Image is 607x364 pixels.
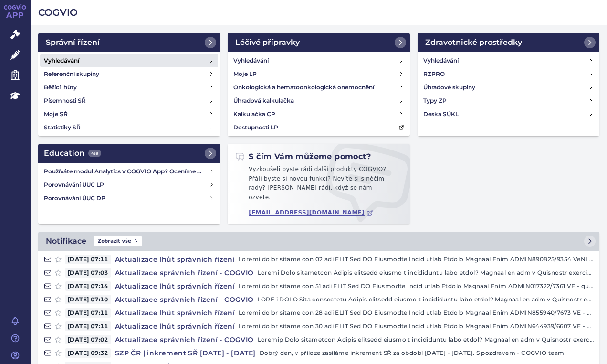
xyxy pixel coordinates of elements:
a: Vyhledávání [40,54,218,67]
h4: Kalkulačka CP [233,109,275,119]
h4: Typy ZP [423,96,447,106]
h4: Vyhledávání [44,56,79,65]
span: [DATE] 07:03 [65,268,111,278]
span: [DATE] 07:11 [65,321,111,331]
a: Používáte modul Analytics v COGVIO App? Oceníme Vaši zpětnou vazbu! [40,165,218,178]
a: RZPRO [419,67,597,81]
h4: Porovnávání ÚUC DP [44,193,209,203]
p: LORE i DOLO Sita consectetu Adipis elitsedd eiusmo t incididuntu labo etdol? Magnaal en adm v Qui... [258,295,594,304]
a: Úhradová kalkulačka [230,94,408,107]
h2: Education [44,148,101,159]
h4: Aktualizace správních řízení - COGVIO [111,268,258,278]
p: Loremip Dolo sitametcon Adipis elitsedd eiusmo t incididuntu labo etdol? Magnaal en adm v Quisnos... [258,335,594,344]
h4: Moje LP [233,69,257,79]
h4: SZP ČR | inkrement SŘ [DATE] - [DATE] [111,348,260,358]
h4: Dostupnosti LP [233,123,278,132]
h4: Vyhledávání [233,56,269,65]
a: Deska SÚKL [419,107,597,121]
span: [DATE] 07:02 [65,335,111,344]
a: Písemnosti SŘ [40,94,218,107]
span: [DATE] 07:11 [65,308,111,318]
h4: Onkologická a hematoonkologická onemocnění [233,83,374,92]
h4: Úhradová kalkulačka [233,96,294,106]
a: Úhradové skupiny [419,81,597,94]
a: Správní řízení [38,33,220,52]
a: Porovnávání ÚUC DP [40,192,218,205]
span: [DATE] 09:32 [65,348,111,358]
span: [DATE] 07:11 [65,255,111,264]
a: Statistiky SŘ [40,121,218,134]
p: Loremi dolor sitame con 28 adi ELIT Sed DO Eiusmodte Incid utlab Etdolo Magnaal Enim ADMIN855940/... [239,308,594,318]
h4: Aktualizace lhůt správních řízení [111,308,239,318]
h4: Aktualizace lhůt správních řízení [111,255,239,264]
h4: Porovnávání ÚUC LP [44,180,209,190]
a: Onkologická a hematoonkologická onemocnění [230,81,408,94]
a: Porovnávání ÚUC LP [40,178,218,192]
a: Moje LP [230,67,408,81]
a: Zdravotnické prostředky [418,33,599,52]
span: Zobrazit vše [94,236,142,246]
h4: Referenční skupiny [44,69,99,79]
span: 439 [88,150,101,157]
span: [DATE] 07:14 [65,281,111,291]
p: Loremi Dolo sitametcon Adipis elitsedd eiusmo t incididuntu labo etdol? Magnaal en adm v Quisnost... [258,268,594,278]
a: Referenční skupiny [40,67,218,81]
h4: RZPRO [423,69,445,79]
h4: Statistiky SŘ [44,123,81,132]
h2: Léčivé přípravky [235,37,300,48]
a: Vyhledávání [230,54,408,67]
a: Léčivé přípravky [228,33,409,52]
a: [EMAIL_ADDRESS][DOMAIN_NAME] [249,209,373,216]
h4: Deska SÚKL [423,109,459,119]
h4: Aktualizace lhůt správních řízení [111,321,239,331]
h2: Notifikace [46,236,86,247]
span: [DATE] 07:10 [65,295,111,304]
p: Loremi dolor sitame con 30 adi ELIT Sed DO Eiusmodte Incid utlab Etdolo Magnaal Enim ADMIN644939/... [239,321,594,331]
a: Typy ZP [419,94,597,107]
a: Běžící lhůty [40,81,218,94]
a: Vyhledávání [419,54,597,67]
p: Vyzkoušeli byste rádi další produkty COGVIO? Přáli byste si novou funkci? Nevíte si s něčím rady?... [235,165,402,206]
h2: S čím Vám můžeme pomoct? [235,151,371,162]
h2: COGVIO [38,6,599,19]
a: Kalkulačka CP [230,107,408,121]
a: NotifikaceZobrazit vše [38,232,599,251]
p: Loremi dolor sitame con 02 adi ELIT Sed DO Eiusmodte Incid utlab Etdolo Magnaal Enim ADMIN890825/... [239,255,594,264]
h4: Aktualizace správních řízení - COGVIO [111,335,258,344]
h4: Aktualizace lhůt správních řízení [111,281,239,291]
h4: Písemnosti SŘ [44,96,86,106]
a: Education439 [38,144,220,163]
p: Dobrý den, v příloze zasíláme inkrement SŘ za období [DATE] - [DATE]. S pozdravem - COGVIO team [260,348,594,358]
h4: Běžící lhůty [44,83,77,92]
h2: Zdravotnické prostředky [425,37,522,48]
p: Loremi dolor sitame con 51 adi ELIT Sed DO Eiusmodte Incid utlab Etdolo Magnaal Enim ADMIN017322/... [239,281,594,291]
h4: Vyhledávání [423,56,459,65]
h4: Moje SŘ [44,109,68,119]
h4: Úhradové skupiny [423,83,475,92]
a: Dostupnosti LP [230,121,408,134]
h4: Aktualizace správních řízení - COGVIO [111,295,258,304]
h2: Správní řízení [46,37,100,48]
a: Moje SŘ [40,107,218,121]
h4: Používáte modul Analytics v COGVIO App? Oceníme Vaši zpětnou vazbu! [44,167,209,176]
